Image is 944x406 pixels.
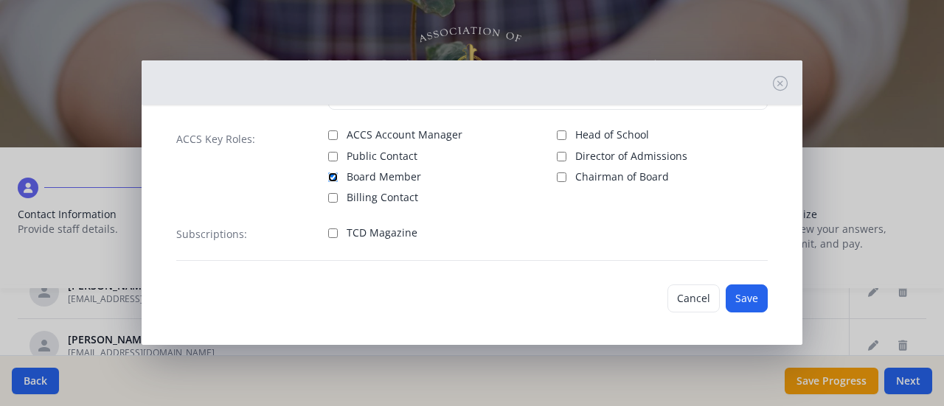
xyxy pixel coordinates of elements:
[176,227,247,242] label: Subscriptions:
[347,225,417,240] span: TCD Magazine
[557,130,566,140] input: Head of School
[347,127,462,142] span: ACCS Account Manager
[575,127,649,142] span: Head of School
[557,172,566,182] input: Chairman of Board
[328,172,338,182] input: Board Member
[557,152,566,161] input: Director of Admissions
[328,228,338,238] input: TCD Magazine
[347,149,417,164] span: Public Contact
[347,190,418,205] span: Billing Contact
[575,169,669,184] span: Chairman of Board
[726,284,768,312] button: Save
[328,152,338,161] input: Public Contact
[328,193,338,203] input: Billing Contact
[328,130,338,140] input: ACCS Account Manager
[347,169,421,184] span: Board Member
[575,149,687,164] span: Director of Admissions
[667,284,720,312] button: Cancel
[176,132,255,147] label: ACCS Key Roles:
